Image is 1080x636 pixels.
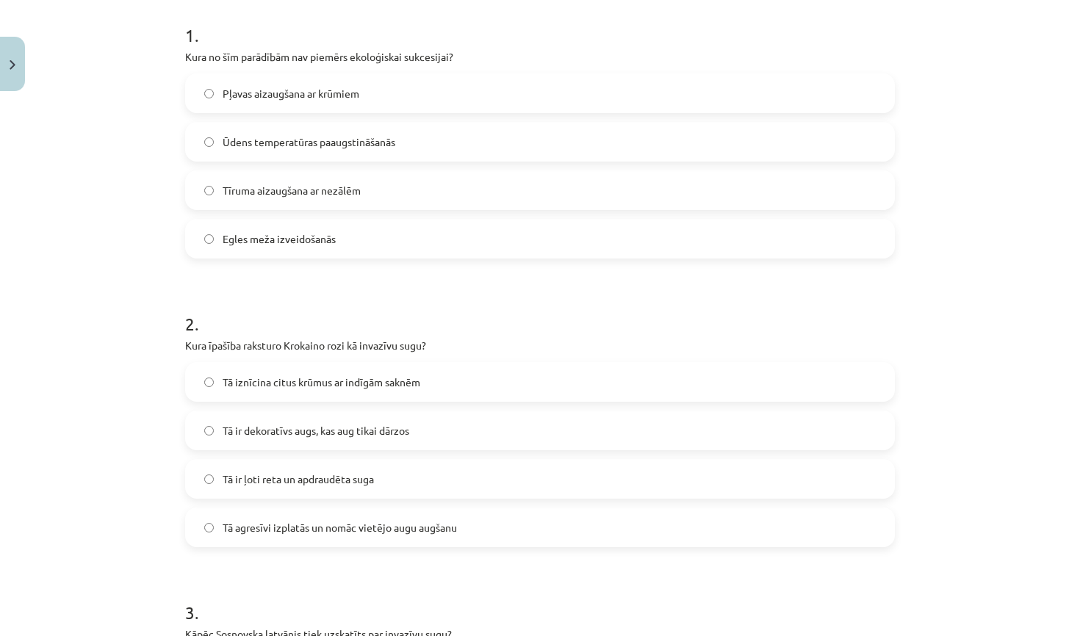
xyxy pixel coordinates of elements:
span: Pļavas aizaugšana ar krūmiem [223,86,359,101]
span: Tā ir dekoratīvs augs, kas aug tikai dārzos [223,423,409,438]
p: Kura īpašība raksturo Krokaino rozi kā invazīvu sugu? [185,338,895,353]
h1: 3 . [185,577,895,622]
input: Tīruma aizaugšana ar nezālēm [204,186,214,195]
span: Tā ir ļoti reta un apdraudēta suga [223,471,374,487]
span: Ūdens temperatūras paaugstināšanās [223,134,395,150]
span: Tā agresīvi izplatās un nomāc vietējo augu augšanu [223,520,457,535]
input: Egles meža izveidošanās [204,234,214,244]
input: Tā ir dekoratīvs augs, kas aug tikai dārzos [204,426,214,436]
input: Pļavas aizaugšana ar krūmiem [204,89,214,98]
input: Tā agresīvi izplatās un nomāc vietējo augu augšanu [204,523,214,532]
span: Tā iznīcina citus krūmus ar indīgām saknēm [223,375,420,390]
input: Tā iznīcina citus krūmus ar indīgām saknēm [204,377,214,387]
h1: 2 . [185,288,895,333]
p: Kura no šīm parādībām nav piemērs ekoloģiskai sukcesijai? [185,49,895,65]
span: Tīruma aizaugšana ar nezālēm [223,183,361,198]
input: Tā ir ļoti reta un apdraudēta suga [204,474,214,484]
input: Ūdens temperatūras paaugstināšanās [204,137,214,147]
img: icon-close-lesson-0947bae3869378f0d4975bcd49f059093ad1ed9edebbc8119c70593378902aed.svg [10,60,15,70]
span: Egles meža izveidošanās [223,231,336,247]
